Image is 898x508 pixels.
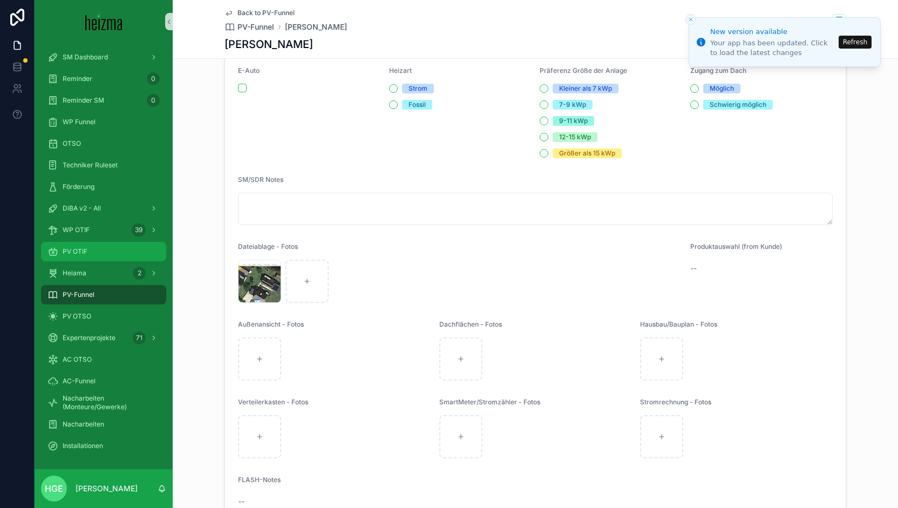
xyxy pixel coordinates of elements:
p: [PERSON_NAME] [76,483,138,494]
a: PV OTSO [41,307,166,326]
span: AC-Funnel [63,377,96,385]
a: WP OTIF39 [41,220,166,240]
span: Produktauswahl (from Kunde) [690,242,782,250]
div: 9-11 kWp [559,116,588,126]
div: New version available [710,26,835,37]
span: DiBA v2 - All [63,204,101,213]
div: Möglich [710,84,734,93]
span: SmartMeter/Stromzähler - Fotos [439,398,540,406]
div: 0 [147,94,160,107]
span: AC OTSO [63,355,92,364]
a: Reminder0 [41,69,166,89]
a: [PERSON_NAME] [285,22,347,32]
span: E-Auto [238,66,260,74]
span: SM/SDR Notes [238,175,283,184]
div: 7-9 kWp [559,100,586,110]
span: Nacharbeiten (Monteure/Gewerke) [63,394,155,411]
a: WP Funnel [41,112,166,132]
button: Close toast [685,14,696,25]
span: PV-Funnel [237,22,274,32]
span: Installationen [63,442,103,450]
a: Expertenprojekte71 [41,328,166,348]
a: Back to PV-Funnel [224,9,295,17]
span: -- [238,496,244,507]
span: PV-Funnel [63,290,94,299]
img: App logo [85,13,123,30]
span: Stromrechnung - Fotos [640,398,711,406]
span: WP Funnel [63,118,96,126]
a: AC OTSO [41,350,166,369]
span: FLASH-Notes [238,476,281,484]
span: WP OTIF [63,226,90,234]
span: Dateiablage - Fotos [238,242,298,250]
span: OTSO [63,139,81,148]
a: PV-Funnel [41,285,166,304]
span: Expertenprojekte [63,334,115,342]
span: HGE [45,482,63,495]
div: Fossil [409,100,426,110]
span: Förderung [63,182,94,191]
a: AC-Funnel [41,371,166,391]
span: Nacharbeiten [63,420,104,429]
div: Größer als 15 kWp [559,148,615,158]
div: Strom [409,84,427,93]
a: Heiama2 [41,263,166,283]
h1: [PERSON_NAME] [224,37,313,52]
span: Hausbau/Bauplan - Fotos [640,320,717,328]
span: Heiama [63,269,86,277]
span: Präferenz Größe der Anlage [540,66,627,74]
a: Techniker Ruleset [41,155,166,175]
span: SM Dashboard [63,53,108,62]
div: Kleiner als 7 kWp [559,84,612,93]
div: Your app has been updated. Click to load the latest changes [710,38,835,58]
span: Back to PV-Funnel [237,9,295,17]
div: 0 [147,72,160,85]
span: Verteilerkasten - Fotos [238,398,308,406]
a: Förderung [41,177,166,197]
span: Reminder [63,74,92,83]
span: Techniker Ruleset [63,161,118,170]
span: Reminder SM [63,96,104,105]
a: PV-Funnel [224,22,274,32]
a: Nacharbeiten (Monteure/Gewerke) [41,393,166,412]
button: Refresh [839,36,872,49]
a: Nacharbeiten [41,415,166,434]
span: PV OTIF [63,247,87,256]
div: scrollable content [35,43,173,469]
a: PV OTIF [41,242,166,261]
div: 2 [133,267,146,280]
a: DiBA v2 - All [41,199,166,218]
span: Heizart [389,66,412,74]
a: SM Dashboard [41,48,166,67]
span: PV OTSO [63,312,91,321]
span: -- [690,263,697,274]
span: Außenansicht - Fotos [238,320,304,328]
span: Zugang zum Dach [690,66,746,74]
a: OTSO [41,134,166,153]
span: Dachflächen - Fotos [439,320,502,328]
div: 39 [132,223,146,236]
a: Reminder SM0 [41,91,166,110]
a: Installationen [41,436,166,456]
div: Schwierig möglich [710,100,766,110]
div: 71 [133,331,146,344]
div: 12-15 kWp [559,132,591,142]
